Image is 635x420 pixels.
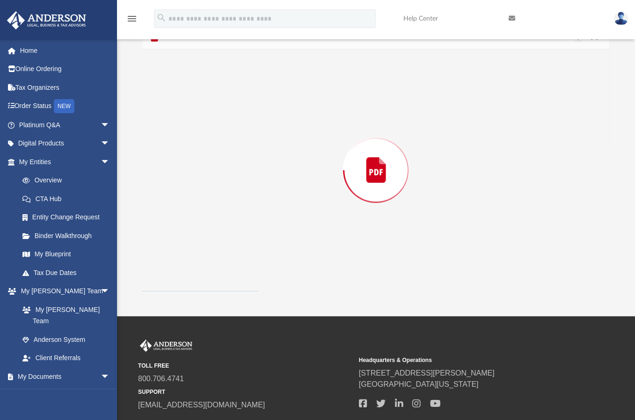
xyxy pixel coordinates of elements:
a: Anderson System [13,330,119,349]
a: menu [126,18,138,24]
a: My [PERSON_NAME] Teamarrow_drop_down [7,282,119,301]
div: Preview [143,25,609,291]
a: Entity Change Request [13,208,124,227]
a: Overview [13,171,124,190]
i: menu [126,13,138,24]
small: Headquarters & Operations [359,356,573,364]
a: My Blueprint [13,245,119,264]
small: TOLL FREE [138,362,352,370]
a: My [PERSON_NAME] Team [13,300,115,330]
a: 800.706.4741 [138,375,184,383]
a: Order StatusNEW [7,97,124,116]
div: NEW [54,99,74,113]
a: [EMAIL_ADDRESS][DOMAIN_NAME] [138,401,265,409]
a: Digital Productsarrow_drop_down [7,134,124,153]
img: User Pic [614,12,628,25]
a: Home [7,41,124,60]
span: arrow_drop_down [101,152,119,172]
a: Platinum Q&Aarrow_drop_down [7,116,124,134]
img: Anderson Advisors Platinum Portal [4,11,89,29]
span: arrow_drop_down [101,282,119,301]
a: [GEOGRAPHIC_DATA][US_STATE] [359,380,479,388]
i: search [156,13,167,23]
a: Online Ordering [7,60,124,79]
a: Client Referrals [13,349,119,368]
span: arrow_drop_down [101,367,119,386]
a: My Entitiesarrow_drop_down [7,152,124,171]
a: My Documentsarrow_drop_down [7,367,119,386]
small: SUPPORT [138,388,352,396]
a: Tax Organizers [7,78,124,97]
a: [STREET_ADDRESS][PERSON_NAME] [359,369,495,377]
a: CTA Hub [13,189,124,208]
span: arrow_drop_down [101,134,119,153]
a: Box [13,386,115,405]
a: Tax Due Dates [13,263,124,282]
img: Anderson Advisors Platinum Portal [138,340,194,352]
span: arrow_drop_down [101,116,119,135]
a: Binder Walkthrough [13,226,124,245]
